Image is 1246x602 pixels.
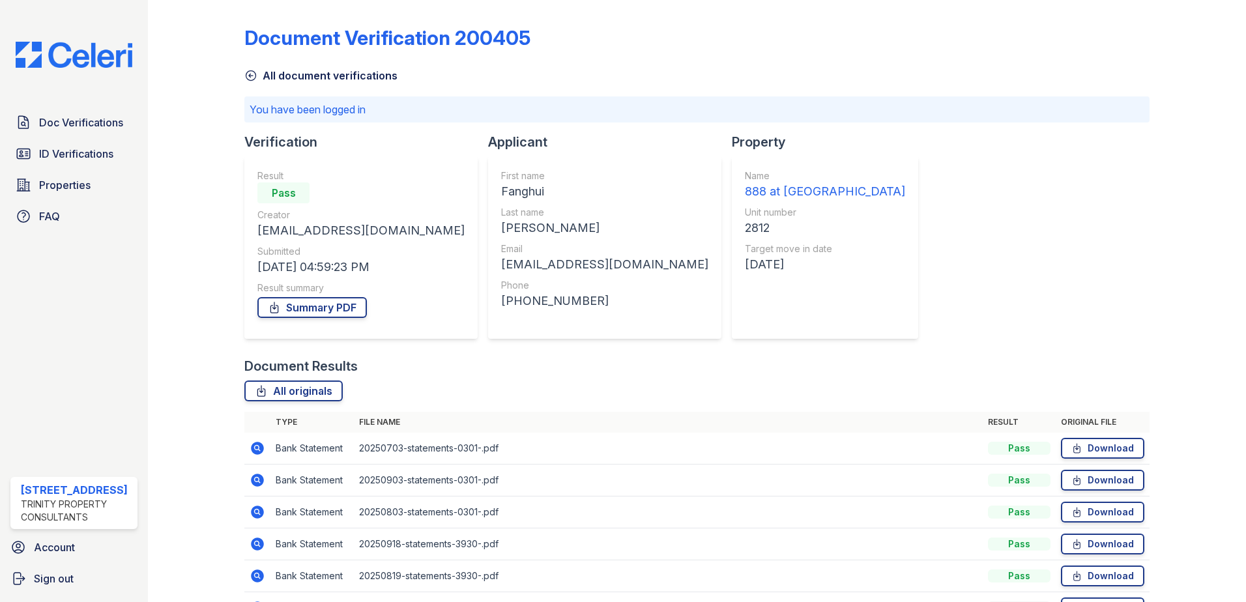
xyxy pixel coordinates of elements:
a: Properties [10,172,138,198]
div: Result summary [257,281,465,294]
div: 888 at [GEOGRAPHIC_DATA] [745,182,905,201]
div: [EMAIL_ADDRESS][DOMAIN_NAME] [257,222,465,240]
a: FAQ [10,203,138,229]
td: 20250903-statements-0301-.pdf [354,465,983,496]
div: Name [745,169,905,182]
div: Result [257,169,465,182]
div: [STREET_ADDRESS] [21,482,132,498]
div: Applicant [488,133,732,151]
div: Fanghui [501,182,708,201]
div: Target move in date [745,242,905,255]
div: Verification [244,133,488,151]
div: Pass [988,537,1050,551]
a: Download [1061,566,1144,586]
a: Doc Verifications [10,109,138,136]
td: Bank Statement [270,465,354,496]
a: Download [1061,502,1144,523]
div: Pass [257,182,310,203]
td: Bank Statement [270,560,354,592]
a: Download [1061,534,1144,554]
div: First name [501,169,708,182]
div: Submitted [257,245,465,258]
td: 20250703-statements-0301-.pdf [354,433,983,465]
div: [DATE] 04:59:23 PM [257,258,465,276]
div: Email [501,242,708,255]
div: Last name [501,206,708,219]
div: Document Verification 200405 [244,26,530,50]
div: Pass [988,569,1050,582]
div: Document Results [244,357,358,375]
div: Unit number [745,206,905,219]
th: Type [270,412,354,433]
span: Doc Verifications [39,115,123,130]
a: Name 888 at [GEOGRAPHIC_DATA] [745,169,905,201]
td: Bank Statement [270,496,354,528]
a: Download [1061,438,1144,459]
a: Summary PDF [257,297,367,318]
th: File name [354,412,983,433]
td: 20250803-statements-0301-.pdf [354,496,983,528]
div: Phone [501,279,708,292]
a: Download [1061,470,1144,491]
div: Trinity Property Consultants [21,498,132,524]
div: Creator [257,208,465,222]
a: All document verifications [244,68,398,83]
div: [DATE] [745,255,905,274]
div: [PERSON_NAME] [501,219,708,237]
div: Property [732,133,929,151]
div: 2812 [745,219,905,237]
th: Original file [1056,412,1150,433]
div: Pass [988,442,1050,455]
td: 20250918-statements-3930-.pdf [354,528,983,560]
a: ID Verifications [10,141,138,167]
td: Bank Statement [270,433,354,465]
span: Account [34,539,75,555]
span: Properties [39,177,91,193]
div: Pass [988,474,1050,487]
td: Bank Statement [270,528,354,560]
p: You have been logged in [250,102,1144,117]
img: CE_Logo_Blue-a8612792a0a2168367f1c8372b55b34899dd931a85d93a1a3d3e32e68fde9ad4.png [5,42,143,68]
th: Result [983,412,1056,433]
div: Pass [988,506,1050,519]
a: Account [5,534,143,560]
span: ID Verifications [39,146,113,162]
td: 20250819-statements-3930-.pdf [354,560,983,592]
div: [PHONE_NUMBER] [501,292,708,310]
a: All originals [244,380,343,401]
div: [EMAIL_ADDRESS][DOMAIN_NAME] [501,255,708,274]
span: FAQ [39,208,60,224]
span: Sign out [34,571,74,586]
a: Sign out [5,566,143,592]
